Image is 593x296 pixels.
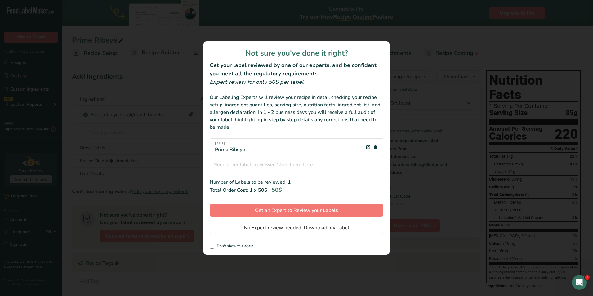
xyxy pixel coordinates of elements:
[210,186,383,194] div: Total Order Cost: 1 x 50$ =
[210,61,383,78] h2: Get your label reviewed by one of our experts, and be confident you meet all the regulatory requi...
[210,178,383,186] div: Number of Labels to be reviewed: 1
[214,244,253,249] span: Don't show this again
[244,224,349,231] span: No Expert review needed. Download my Label
[210,47,383,59] h1: Not sure you've done it right?
[572,275,587,290] iframe: Intercom live chat
[215,141,245,146] span: [DATE]
[210,159,383,171] input: Need other labels reviewed? Add them here
[210,94,383,131] div: Our Labeling Experts will review your recipe in detail checking your recipe setup, ingredient qua...
[255,207,338,214] span: Get an Expert to Review your Labels
[210,78,383,86] div: Expert review for only 50$ per label
[585,275,590,280] span: 1
[272,186,282,194] span: 50$
[210,204,383,217] button: Get an Expert to Review your Labels
[210,222,383,234] button: No Expert review needed. Download my Label
[215,141,245,153] div: Prime Ribeye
